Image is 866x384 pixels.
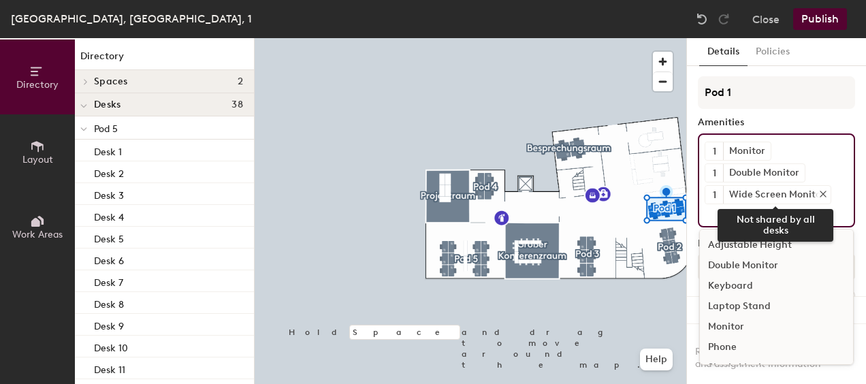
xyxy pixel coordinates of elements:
[94,208,124,223] p: Desk 4
[700,357,853,378] div: Single Monitor
[700,255,853,276] div: Double Monitor
[687,324,866,384] button: DeleteRemoves all associated reservation and assignment information
[695,12,709,26] img: Undo
[700,276,853,296] div: Keyboard
[698,296,724,307] div: Desks
[640,349,673,370] button: Help
[700,337,853,357] div: Phone
[713,166,716,180] span: 1
[699,38,748,66] button: Details
[22,154,53,165] span: Layout
[748,38,798,66] button: Policies
[698,238,855,249] div: Desk Type
[11,10,252,27] div: [GEOGRAPHIC_DATA], [GEOGRAPHIC_DATA], 1
[723,142,771,160] div: Monitor
[231,99,243,110] span: 38
[94,186,124,202] p: Desk 3
[94,76,128,87] span: Spaces
[793,8,847,30] button: Publish
[94,251,124,267] p: Desk 6
[94,273,123,289] p: Desk 7
[94,164,124,180] p: Desk 2
[705,142,723,160] button: 1
[723,164,805,182] div: Double Monitor
[16,79,59,91] span: Directory
[94,295,124,310] p: Desk 8
[705,186,723,204] button: 1
[723,186,831,204] div: Wide Screen Monitor
[695,346,858,370] div: Removes all associated reservation and assignment information
[238,76,243,87] span: 2
[94,99,121,110] span: Desks
[700,317,853,337] div: Monitor
[698,255,855,279] button: Hoteled
[94,123,118,135] span: Pod 5
[705,164,723,182] button: 1
[698,117,855,128] div: Amenities
[700,296,853,317] div: Laptop Stand
[94,360,125,376] p: Desk 11
[94,142,122,158] p: Desk 1
[94,338,128,354] p: Desk 10
[713,144,716,159] span: 1
[700,235,853,255] div: Adjustable Height
[75,49,254,70] h1: Directory
[94,229,124,245] p: Desk 5
[752,8,780,30] button: Close
[717,12,731,26] img: Redo
[713,188,716,202] span: 1
[12,229,63,240] span: Work Areas
[687,297,866,324] button: Duplicate
[94,317,124,332] p: Desk 9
